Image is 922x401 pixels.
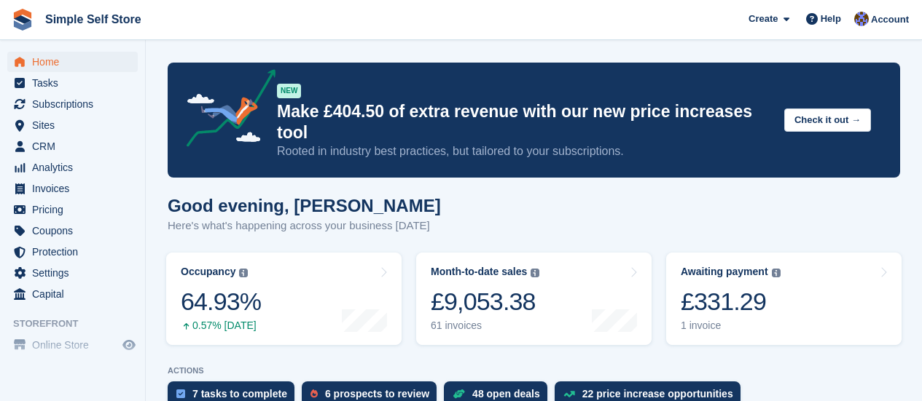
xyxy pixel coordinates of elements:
[7,52,138,72] a: menu
[13,317,145,331] span: Storefront
[772,269,781,277] img: icon-info-grey-7440780725fd019a000dd9b08b2336e03edf1995a4989e88bcd33f0948082b44.svg
[7,178,138,199] a: menu
[749,12,778,26] span: Create
[277,84,301,98] div: NEW
[181,319,261,332] div: 0.57% [DATE]
[821,12,841,26] span: Help
[192,388,287,400] div: 7 tasks to complete
[277,101,773,143] p: Make £404.50 of extra revenue with our new price increases tool
[431,319,539,332] div: 61 invoices
[32,242,120,262] span: Protection
[784,108,871,132] button: Check it out →
[325,388,429,400] div: 6 prospects to review
[871,12,909,27] span: Account
[166,253,402,345] a: Occupancy 64.93% 0.57% [DATE]
[32,221,120,241] span: Coupons
[174,69,276,152] img: price-adjustments-announcement-icon-8257ccfd72463d97f412b2fc003d46551f7dbcb40ab6d574587a9cd5c0d94...
[582,388,733,400] div: 22 price increase opportunities
[32,335,120,355] span: Online Store
[7,284,138,304] a: menu
[7,199,138,220] a: menu
[7,115,138,135] a: menu
[681,266,768,278] div: Awaiting payment
[7,221,138,241] a: menu
[181,287,261,317] div: 64.93%
[32,284,120,304] span: Capital
[416,253,652,345] a: Month-to-date sales £9,053.38 61 invoices
[32,73,120,93] span: Tasks
[472,388,540,400] div: 48 open deals
[32,263,120,283] span: Settings
[32,115,120,135] span: Sites
[7,263,138,283] a: menu
[39,7,147,31] a: Simple Self Store
[181,266,235,278] div: Occupancy
[431,287,539,317] div: £9,053.38
[32,52,120,72] span: Home
[7,94,138,114] a: menu
[168,196,441,215] h1: Good evening, [PERSON_NAME]
[32,199,120,220] span: Pricing
[666,253,902,345] a: Awaiting payment £331.29 1 invoice
[7,157,138,178] a: menu
[168,366,900,376] p: ACTIONS
[453,389,465,399] img: deal-1b604bf984904fb50ccaf53a9ad4b4a5d6e5aea283cecdc64d6e3604feb123c2.svg
[681,287,781,317] div: £331.29
[12,9,34,31] img: stora-icon-8386f47178a22dfd0bd8f6a31ec36ba5ce8667c1dd55bd0f319d3a0aa187defe.svg
[431,266,527,278] div: Month-to-date sales
[32,136,120,156] span: CRM
[168,218,441,234] p: Here's what's happening across your business [DATE]
[32,157,120,178] span: Analytics
[310,389,318,398] img: prospect-51fa495bee0391a8d652442698ab0144808aea92771e9ea1ae160a38d050c398.svg
[277,143,773,159] p: Rooted in industry best practices, but tailored to your subscriptions.
[681,319,781,332] div: 1 invoice
[854,12,869,26] img: Sharon Hughes
[32,178,120,199] span: Invoices
[7,73,138,93] a: menu
[531,269,539,277] img: icon-info-grey-7440780725fd019a000dd9b08b2336e03edf1995a4989e88bcd33f0948082b44.svg
[7,136,138,156] a: menu
[7,335,138,355] a: menu
[176,389,185,398] img: task-75834270c22a3079a89374b754ae025e5fb1db73e45f91037f5363f120a921f8.svg
[120,336,138,354] a: Preview store
[7,242,138,262] a: menu
[563,391,575,397] img: price_increase_opportunities-93ffe204e8149a01c8c9dc8f82e8f89637d9d84a8eef4429ea346261dce0b2c0.svg
[32,94,120,114] span: Subscriptions
[239,269,248,277] img: icon-info-grey-7440780725fd019a000dd9b08b2336e03edf1995a4989e88bcd33f0948082b44.svg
